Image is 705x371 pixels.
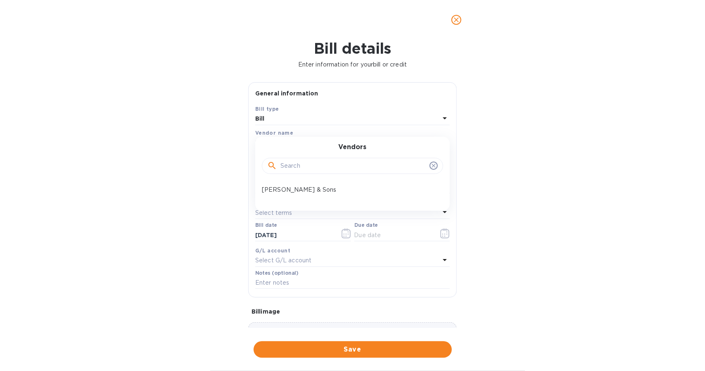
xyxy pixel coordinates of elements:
[255,138,313,147] p: Select vendor name
[7,60,698,69] p: Enter information for your bill or credit
[262,185,437,194] p: [PERSON_NAME] & Sons
[255,271,299,276] label: Notes (optional)
[260,345,445,354] span: Save
[252,307,453,316] p: Bill image
[446,10,466,30] button: close
[254,341,452,358] button: Save
[280,160,426,172] input: Search
[255,277,450,289] input: Enter notes
[354,229,432,241] input: Due date
[255,256,311,265] p: Select G/L account
[255,229,333,241] input: Select date
[255,115,265,122] b: Bill
[255,247,290,254] b: G/L account
[255,106,279,112] b: Bill type
[255,223,277,228] label: Bill date
[354,223,378,228] label: Due date
[255,90,318,97] b: General information
[339,143,367,151] h3: Vendors
[7,40,698,57] h1: Bill details
[255,130,293,136] b: Vendor name
[255,209,292,217] p: Select terms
